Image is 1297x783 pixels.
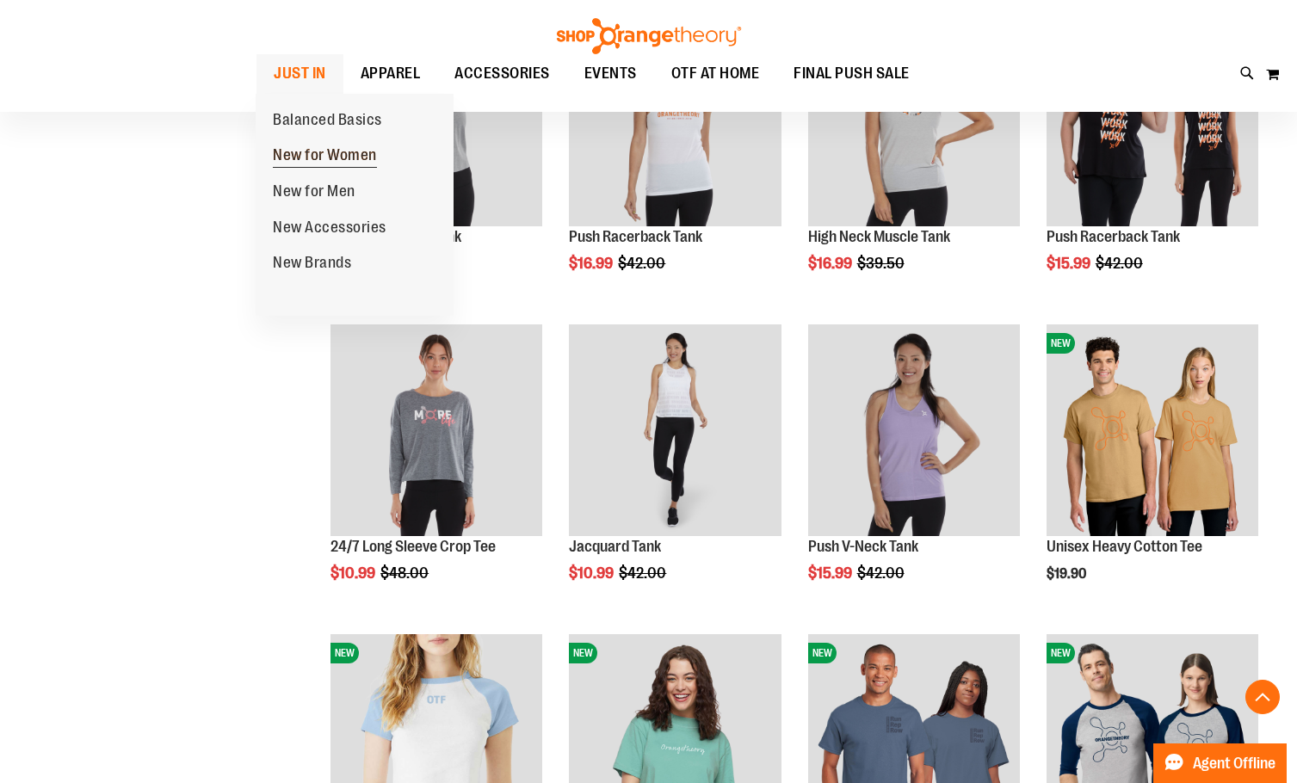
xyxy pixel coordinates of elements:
[273,111,382,133] span: Balanced Basics
[256,174,373,210] a: New for Men
[794,54,910,93] span: FINAL PUSH SALE
[273,146,377,168] span: New for Women
[256,102,399,139] a: Balanced Basics
[330,538,496,555] a: 24/7 Long Sleeve Crop Tee
[1047,324,1258,539] a: Unisex Heavy Cotton TeeNEW
[808,15,1020,229] a: Product image for High Neck Muscle Tank
[361,54,421,93] span: APPAREL
[1047,15,1258,226] img: Product image for Push Racerback Tank
[1047,228,1180,245] a: Push Racerback Tank
[256,138,394,174] a: New for Women
[569,228,702,245] a: Push Racerback Tank
[554,18,744,54] img: Shop Orangetheory
[1038,316,1267,626] div: product
[569,324,781,539] a: Front view of Jacquard Tank
[1245,680,1280,714] button: Back To Top
[1153,743,1287,783] button: Agent Offline
[808,324,1020,539] a: Product image for Push V-Neck Tank
[808,255,855,272] span: $16.99
[560,316,789,626] div: product
[1047,566,1089,582] span: $19.90
[273,219,386,240] span: New Accessories
[273,182,355,204] span: New for Men
[618,255,668,272] span: $42.00
[1047,15,1258,229] a: Product image for Push Racerback Tank
[800,6,1028,316] div: product
[330,324,542,536] img: Product image for 24/7 Long Sleeve Crop Tee
[560,6,789,316] div: product
[567,54,654,94] a: EVENTS
[584,54,637,93] span: EVENTS
[322,316,551,626] div: product
[273,254,351,275] span: New Brands
[1047,324,1258,536] img: Unisex Heavy Cotton Tee
[1047,333,1075,354] span: NEW
[256,245,368,281] a: New Brands
[808,228,950,245] a: High Neck Muscle Tank
[569,255,615,272] span: $16.99
[808,15,1020,226] img: Product image for High Neck Muscle Tank
[569,15,781,229] a: Product image for Push Racerback Tank
[1047,643,1075,663] span: NEW
[256,94,454,317] ul: JUST IN
[1047,538,1202,555] a: Unisex Heavy Cotton Tee
[330,564,378,582] span: $10.99
[808,538,918,555] a: Push V-Neck Tank
[569,564,616,582] span: $10.99
[776,54,927,94] a: FINAL PUSH SALE
[808,564,855,582] span: $15.99
[808,643,837,663] span: NEW
[1096,255,1146,272] span: $42.00
[380,564,431,582] span: $48.00
[330,643,359,663] span: NEW
[569,538,661,555] a: Jacquard Tank
[1047,255,1093,272] span: $15.99
[569,643,597,663] span: NEW
[256,54,343,94] a: JUST IN
[343,54,438,93] a: APPAREL
[454,54,550,93] span: ACCESSORIES
[671,54,760,93] span: OTF AT HOME
[857,255,907,272] span: $39.50
[1193,755,1275,772] span: Agent Offline
[808,324,1020,536] img: Product image for Push V-Neck Tank
[800,316,1028,626] div: product
[569,324,781,536] img: Front view of Jacquard Tank
[256,210,404,246] a: New Accessories
[619,564,669,582] span: $42.00
[569,15,781,226] img: Product image for Push Racerback Tank
[330,324,542,539] a: Product image for 24/7 Long Sleeve Crop Tee
[437,54,567,94] a: ACCESSORIES
[857,564,907,582] span: $42.00
[274,54,326,93] span: JUST IN
[1038,6,1267,316] div: product
[654,54,777,94] a: OTF AT HOME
